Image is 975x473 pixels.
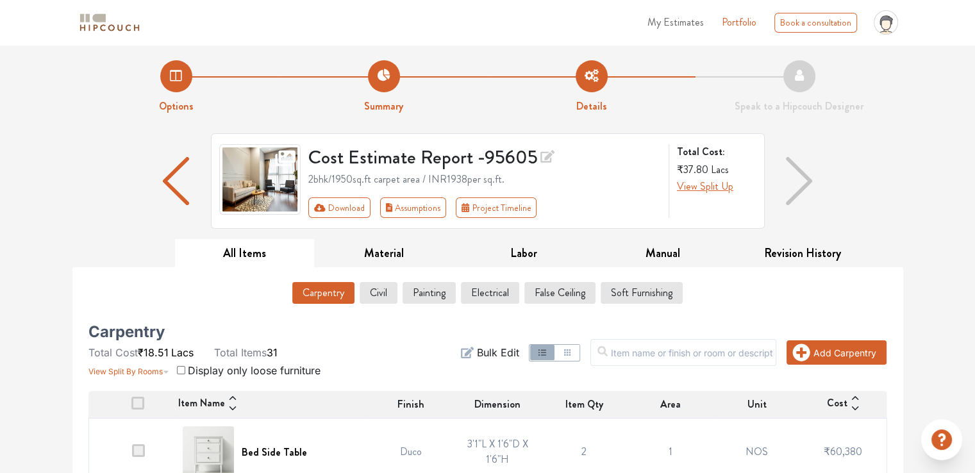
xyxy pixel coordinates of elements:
span: Lacs [171,346,194,359]
span: Finish [397,397,424,412]
button: Electrical [461,282,519,304]
img: arrow left [163,157,188,205]
h6: Bed Side Table [242,446,307,458]
div: First group [308,197,547,218]
div: 2bhk / 1950 sq.ft carpet area / INR 1938 per sq.ft. [308,172,661,187]
img: arrow right [786,157,812,205]
span: Area [660,397,681,412]
button: View Split By Rooms [88,360,169,378]
button: Labor [454,239,594,268]
button: Add Carpentry [787,340,887,365]
li: 31 [214,345,278,360]
span: ₹18.51 [138,346,169,359]
span: Total Items [214,346,267,359]
button: Manual [593,239,733,268]
span: Lacs [711,162,729,177]
span: View Split Up [677,179,733,194]
button: Painting [403,282,456,304]
strong: Options [159,99,194,113]
button: Material [314,239,454,268]
span: Total Cost [88,346,138,359]
span: ₹60,380 [824,444,862,459]
button: Revision History [733,239,872,268]
img: logo-horizontal.svg [78,12,142,34]
button: False Ceiling [524,282,596,304]
div: Toolbar with button groups [308,197,661,218]
span: View Split By Rooms [88,367,163,376]
span: ₹37.80 [677,162,708,177]
h3: Cost Estimate Report - 95605 [308,144,661,169]
button: Download [308,197,371,218]
strong: Speak to a Hipcouch Designer [735,99,863,113]
strong: Total Cost: [677,144,754,160]
span: Item Name [178,395,225,413]
button: Soft Furnishing [601,282,683,304]
span: My Estimates [647,15,704,29]
span: Display only loose furniture [188,364,321,377]
strong: Details [576,99,607,113]
button: Assumptions [380,197,447,218]
span: Item Qty [565,397,603,412]
button: Project Timeline [456,197,537,218]
button: All Items [175,239,315,268]
div: Book a consultation [774,13,857,33]
span: Dimension [474,397,521,412]
span: Cost [827,395,847,413]
strong: Summary [364,99,403,113]
button: View Split Up [677,179,733,194]
button: Bulk Edit [461,345,519,360]
button: Civil [360,282,397,304]
span: Bulk Edit [476,345,519,360]
span: Unit [747,397,767,412]
h5: Carpentry [88,327,165,337]
img: gallery [219,144,301,215]
span: logo-horizontal.svg [78,8,142,37]
button: Carpentry [292,282,354,304]
a: Portfolio [722,15,756,30]
input: Item name or finish or room or description [590,339,776,366]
